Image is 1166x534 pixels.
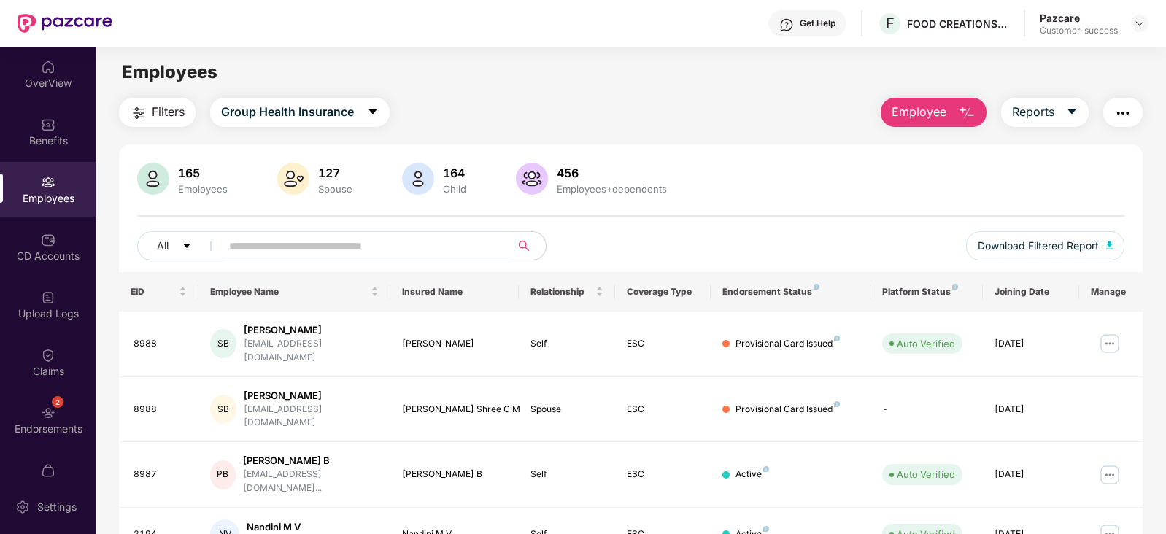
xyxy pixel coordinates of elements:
div: [PERSON_NAME] [402,337,506,351]
div: Endorsement Status [722,286,859,298]
img: svg+xml;base64,PHN2ZyB4bWxucz0iaHR0cDovL3d3dy53My5vcmcvMjAwMC9zdmciIHdpZHRoPSI4IiBoZWlnaHQ9IjgiIH... [834,336,840,341]
img: svg+xml;base64,PHN2ZyBpZD0iRHJvcGRvd24tMzJ4MzIiIHhtbG5zPSJodHRwOi8vd3d3LnczLm9yZy8yMDAwL3N2ZyIgd2... [1134,18,1146,29]
div: 8988 [134,403,188,417]
button: Employee [881,98,987,127]
td: - [870,377,983,443]
img: svg+xml;base64,PHN2ZyB4bWxucz0iaHR0cDovL3d3dy53My5vcmcvMjAwMC9zdmciIHhtbG5zOnhsaW5rPSJodHRwOi8vd3... [958,104,976,122]
div: Auto Verified [897,336,955,351]
th: Manage [1079,272,1143,311]
img: svg+xml;base64,PHN2ZyBpZD0iRW5kb3JzZW1lbnRzIiB4bWxucz0iaHR0cDovL3d3dy53My5vcmcvMjAwMC9zdmciIHdpZH... [41,406,55,420]
button: Filters [119,98,196,127]
button: Group Health Insurancecaret-down [210,98,390,127]
img: New Pazcare Logo [18,14,112,33]
div: 164 [440,166,469,180]
div: 165 [175,166,231,180]
button: search [510,231,547,260]
span: F [886,15,895,32]
span: Group Health Insurance [221,103,354,121]
div: Child [440,183,469,195]
div: Active [735,468,769,481]
img: manageButton [1098,463,1121,487]
th: Coverage Type [615,272,711,311]
div: Self [530,468,603,481]
div: Employees [175,183,231,195]
th: Relationship [519,272,615,311]
span: Filters [152,103,185,121]
div: [DATE] [995,468,1067,481]
th: Joining Date [983,272,1079,311]
img: svg+xml;base64,PHN2ZyB4bWxucz0iaHR0cDovL3d3dy53My5vcmcvMjAwMC9zdmciIHdpZHRoPSIyNCIgaGVpZ2h0PSIyNC... [130,104,147,122]
span: Reports [1012,103,1054,121]
div: 127 [315,166,355,180]
div: ESC [627,337,700,351]
img: svg+xml;base64,PHN2ZyBpZD0iVXBsb2FkX0xvZ3MiIGRhdGEtbmFtZT0iVXBsb2FkIExvZ3MiIHhtbG5zPSJodHRwOi8vd3... [41,290,55,305]
div: Provisional Card Issued [735,337,840,351]
span: caret-down [367,106,379,119]
div: [PERSON_NAME] [244,323,379,337]
div: Settings [33,500,81,514]
div: Platform Status [882,286,971,298]
span: Employee Name [210,286,368,298]
th: Insured Name [390,272,518,311]
div: [EMAIL_ADDRESS][DOMAIN_NAME]... [243,468,379,495]
div: Get Help [800,18,835,29]
div: 456 [554,166,670,180]
div: 2 [52,396,63,408]
div: [EMAIL_ADDRESS][DOMAIN_NAME] [244,403,379,430]
img: svg+xml;base64,PHN2ZyB4bWxucz0iaHR0cDovL3d3dy53My5vcmcvMjAwMC9zdmciIHdpZHRoPSI4IiBoZWlnaHQ9IjgiIH... [763,526,769,532]
div: [DATE] [995,337,1067,351]
img: svg+xml;base64,PHN2ZyBpZD0iQmVuZWZpdHMiIHhtbG5zPSJodHRwOi8vd3d3LnczLm9yZy8yMDAwL3N2ZyIgd2lkdGg9Ij... [41,117,55,132]
div: ESC [627,468,700,481]
div: [DATE] [995,403,1067,417]
img: svg+xml;base64,PHN2ZyBpZD0iQ0RfQWNjb3VudHMiIGRhdGEtbmFtZT0iQ0QgQWNjb3VudHMiIHhtbG5zPSJodHRwOi8vd3... [41,233,55,247]
span: search [510,240,538,252]
button: Reportscaret-down [1001,98,1089,127]
div: Spouse [315,183,355,195]
img: svg+xml;base64,PHN2ZyB4bWxucz0iaHR0cDovL3d3dy53My5vcmcvMjAwMC9zdmciIHhtbG5zOnhsaW5rPSJodHRwOi8vd3... [516,163,548,195]
span: Relationship [530,286,592,298]
div: Customer_success [1040,25,1118,36]
button: Allcaret-down [137,231,226,260]
div: [PERSON_NAME] B [243,454,379,468]
div: Pazcare [1040,11,1118,25]
th: EID [119,272,199,311]
div: SB [210,329,236,358]
div: FOOD CREATIONS PRIVATE LIMITED, [907,17,1009,31]
img: svg+xml;base64,PHN2ZyB4bWxucz0iaHR0cDovL3d3dy53My5vcmcvMjAwMC9zdmciIHdpZHRoPSI4IiBoZWlnaHQ9IjgiIH... [834,401,840,407]
div: Employees+dependents [554,183,670,195]
img: svg+xml;base64,PHN2ZyBpZD0iSGVscC0zMngzMiIgeG1sbnM9Imh0dHA6Ly93d3cudzMub3JnLzIwMDAvc3ZnIiB3aWR0aD... [779,18,794,32]
div: [PERSON_NAME] B [402,468,506,481]
div: SB [210,395,236,424]
span: caret-down [182,241,192,252]
img: svg+xml;base64,PHN2ZyBpZD0iRW1wbG95ZWVzIiB4bWxucz0iaHR0cDovL3d3dy53My5vcmcvMjAwMC9zdmciIHdpZHRoPS... [41,175,55,190]
div: [PERSON_NAME] Shree C M [402,403,506,417]
span: Employees [122,61,217,82]
img: svg+xml;base64,PHN2ZyB4bWxucz0iaHR0cDovL3d3dy53My5vcmcvMjAwMC9zdmciIHhtbG5zOnhsaW5rPSJodHRwOi8vd3... [137,163,169,195]
img: svg+xml;base64,PHN2ZyB4bWxucz0iaHR0cDovL3d3dy53My5vcmcvMjAwMC9zdmciIHdpZHRoPSIyNCIgaGVpZ2h0PSIyNC... [1114,104,1132,122]
img: svg+xml;base64,PHN2ZyB4bWxucz0iaHR0cDovL3d3dy53My5vcmcvMjAwMC9zdmciIHdpZHRoPSI4IiBoZWlnaHQ9IjgiIH... [763,466,769,472]
span: caret-down [1066,106,1078,119]
div: Provisional Card Issued [735,403,840,417]
div: ESC [627,403,700,417]
div: PB [210,460,236,489]
img: manageButton [1098,332,1121,355]
button: Download Filtered Report [966,231,1125,260]
div: 8987 [134,468,188,481]
img: svg+xml;base64,PHN2ZyBpZD0iTXlfT3JkZXJzIiBkYXRhLW5hbWU9Ik15IE9yZGVycyIgeG1sbnM9Imh0dHA6Ly93d3cudz... [41,463,55,478]
span: EID [131,286,177,298]
img: svg+xml;base64,PHN2ZyBpZD0iU2V0dGluZy0yMHgyMCIgeG1sbnM9Imh0dHA6Ly93d3cudzMub3JnLzIwMDAvc3ZnIiB3aW... [15,500,30,514]
div: [EMAIL_ADDRESS][DOMAIN_NAME] [244,337,379,365]
span: All [157,238,169,254]
span: Employee [892,103,946,121]
img: svg+xml;base64,PHN2ZyB4bWxucz0iaHR0cDovL3d3dy53My5vcmcvMjAwMC9zdmciIHhtbG5zOnhsaW5rPSJodHRwOi8vd3... [1106,241,1113,249]
div: Self [530,337,603,351]
img: svg+xml;base64,PHN2ZyB4bWxucz0iaHR0cDovL3d3dy53My5vcmcvMjAwMC9zdmciIHhtbG5zOnhsaW5rPSJodHRwOi8vd3... [402,163,434,195]
div: Nandini M V [247,520,355,534]
span: Download Filtered Report [978,238,1099,254]
img: svg+xml;base64,PHN2ZyB4bWxucz0iaHR0cDovL3d3dy53My5vcmcvMjAwMC9zdmciIHdpZHRoPSI4IiBoZWlnaHQ9IjgiIH... [952,284,958,290]
div: Spouse [530,403,603,417]
div: 8988 [134,337,188,351]
div: [PERSON_NAME] [244,389,379,403]
img: svg+xml;base64,PHN2ZyB4bWxucz0iaHR0cDovL3d3dy53My5vcmcvMjAwMC9zdmciIHdpZHRoPSI4IiBoZWlnaHQ9IjgiIH... [814,284,819,290]
img: svg+xml;base64,PHN2ZyB4bWxucz0iaHR0cDovL3d3dy53My5vcmcvMjAwMC9zdmciIHhtbG5zOnhsaW5rPSJodHRwOi8vd3... [277,163,309,195]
